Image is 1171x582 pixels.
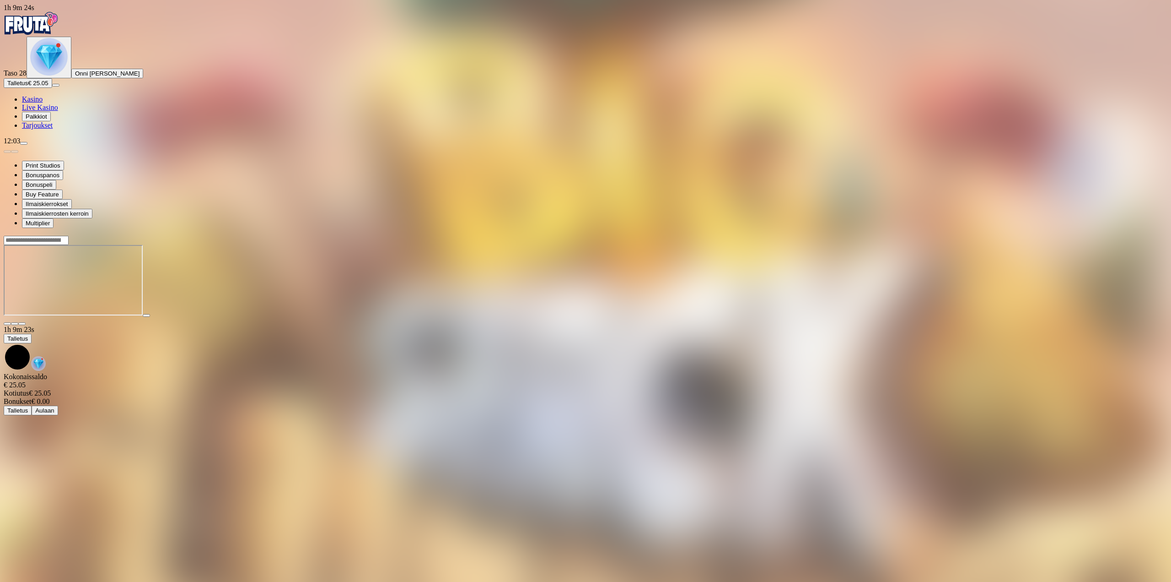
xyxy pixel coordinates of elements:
span: Buy Feature [26,191,59,198]
img: reward-icon [31,356,46,371]
button: prev slide [4,150,11,153]
button: Onni [PERSON_NAME] [71,69,143,78]
span: Multiplier [26,220,50,227]
span: Print Studios [26,162,60,169]
input: Search [4,236,69,245]
button: level unlocked [27,37,71,78]
span: Bonukset [4,397,31,405]
button: menu [52,84,59,87]
button: Multiplier [22,218,54,228]
a: Live Kasino [22,103,58,111]
span: user session time [4,326,34,333]
span: Palkkiot [26,113,47,120]
iframe: Big Stack Lumberjack [4,245,143,315]
button: chevron-down icon [11,322,18,325]
span: Talletus [7,335,28,342]
div: Game menu [4,326,1167,373]
button: Talletus [4,406,32,415]
button: Aulaan [32,406,58,415]
button: Bonuspeli [22,180,56,190]
button: close icon [4,322,11,325]
span: 12:03 [4,137,20,145]
a: Kasino [22,95,43,103]
button: Talletusplus icon€ 25.05 [4,78,52,88]
img: level unlocked [30,38,68,76]
div: Kokonaissaldo [4,373,1167,389]
button: fullscreen icon [18,322,26,325]
span: € 25.05 [28,80,48,87]
button: Ilmaiskierrosten kerroin [22,209,92,218]
img: Fruta [4,12,59,35]
div: Game menu content [4,373,1167,415]
a: Tarjoukset [22,121,53,129]
button: menu [20,142,27,145]
button: Bonuspanos [22,170,63,180]
div: € 25.05 [4,381,1167,389]
span: Bonuspeli [26,181,53,188]
span: Ilmaiskierrokset [26,201,68,207]
nav: Primary [4,12,1167,130]
span: Onni [PERSON_NAME] [75,70,140,77]
span: Bonuspanos [26,172,59,179]
button: next slide [11,150,18,153]
button: Print Studios [22,161,64,170]
span: user session time [4,4,34,11]
div: € 0.00 [4,397,1167,406]
span: Aulaan [35,407,54,414]
nav: Main menu [4,95,1167,130]
span: Taso 28 [4,69,27,77]
button: Palkkiot [22,112,51,121]
button: Buy Feature [22,190,63,199]
span: Talletus [7,407,28,414]
span: Kotiutus [4,389,29,397]
button: play icon [143,314,150,317]
a: Fruta [4,28,59,36]
div: € 25.05 [4,389,1167,397]
button: Talletus [4,334,32,343]
span: Ilmaiskierrosten kerroin [26,210,89,217]
span: Talletus [7,80,28,87]
button: Ilmaiskierrokset [22,199,72,209]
